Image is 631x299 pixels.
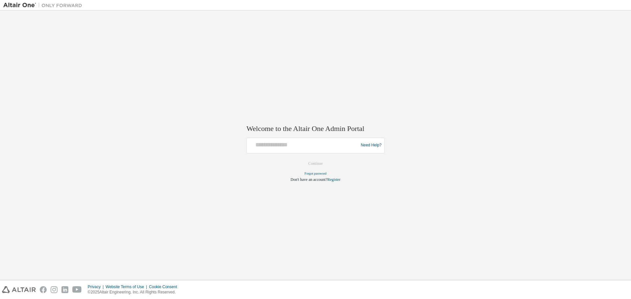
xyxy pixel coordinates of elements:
img: instagram.svg [51,286,58,293]
img: facebook.svg [40,286,47,293]
img: youtube.svg [72,286,82,293]
a: Register [327,177,340,182]
h2: Welcome to the Altair One Admin Portal [246,124,385,134]
div: Cookie Consent [149,284,181,289]
img: altair_logo.svg [2,286,36,293]
div: Website Terms of Use [105,284,149,289]
span: Don't have an account? [291,177,327,182]
p: © 2025 Altair Engineering, Inc. All Rights Reserved. [88,289,181,295]
img: Altair One [3,2,85,9]
a: Forgot password [305,172,327,175]
a: Need Help? [361,145,382,146]
div: Privacy [88,284,105,289]
img: linkedin.svg [61,286,68,293]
